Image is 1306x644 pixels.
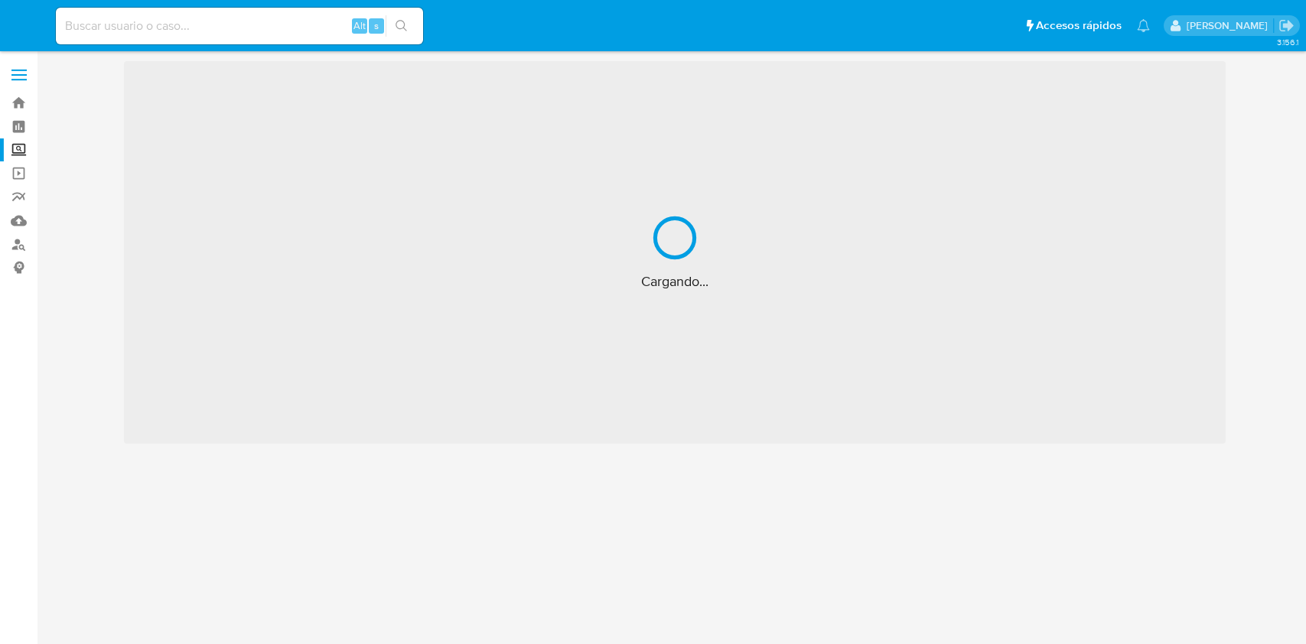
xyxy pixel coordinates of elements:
span: Alt [353,18,366,33]
a: Notificaciones [1137,19,1150,32]
span: Accesos rápidos [1036,18,1122,34]
span: Cargando... [641,272,708,291]
p: alan.cervantesmartinez@mercadolibre.com.mx [1187,18,1273,33]
button: search-icon [386,15,417,37]
span: s [374,18,379,33]
input: Buscar usuario o caso... [56,16,423,36]
a: Salir [1278,18,1295,34]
